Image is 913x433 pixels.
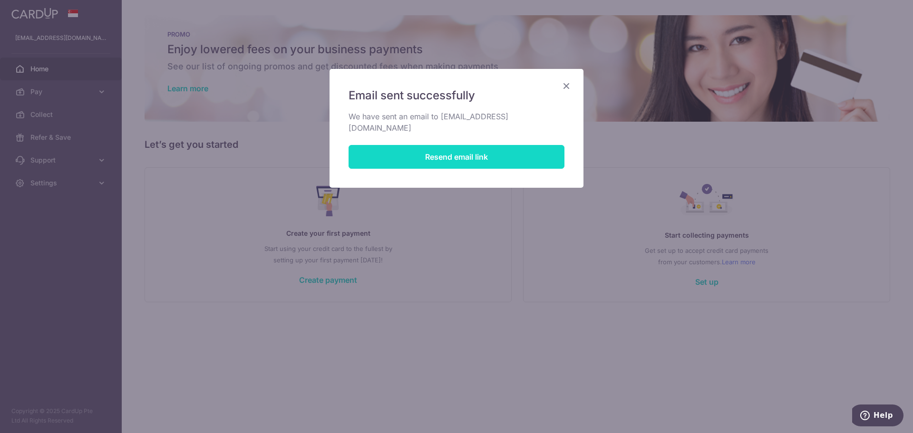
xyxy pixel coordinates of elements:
[852,404,903,428] iframe: Opens a widget where you can find more information
[561,80,572,92] button: Close
[349,88,475,103] span: Email sent successfully
[349,145,564,169] button: Resend email link
[349,111,564,134] p: We have sent an email to [EMAIL_ADDRESS][DOMAIN_NAME]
